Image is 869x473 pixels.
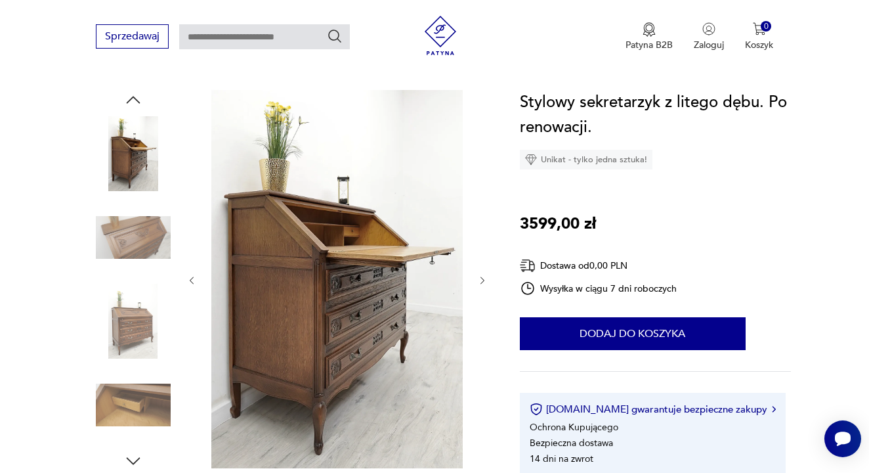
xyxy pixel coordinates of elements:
[96,368,171,443] img: Zdjęcie produktu Stylowy sekretarzyk z litego dębu. Po renowacji.
[210,90,463,468] img: Zdjęcie produktu Stylowy sekretarzyk z litego dębu. Po renowacji.
[745,22,773,51] button: 0Koszyk
[520,90,791,140] h1: Stylowy sekretarzyk z litego dębu. Po renowacji.
[530,403,543,416] img: Ikona certyfikatu
[520,258,677,274] div: Dostawa od 0,00 PLN
[530,403,776,416] button: [DOMAIN_NAME] gwarantuje bezpieczne zakupy
[745,39,773,51] p: Koszyk
[625,39,673,51] p: Patyna B2B
[694,39,724,51] p: Zaloguj
[530,453,593,465] li: 14 dni na zwrot
[520,317,746,350] button: Dodaj do koszyka
[530,421,618,434] li: Ochrona Kupującego
[761,21,772,32] div: 0
[694,22,724,51] button: Zaloguj
[520,212,596,236] p: 3599,00 zł
[702,22,715,35] img: Ikonka użytkownika
[421,16,460,55] img: Patyna - sklep z meblami i dekoracjami vintage
[625,22,673,51] button: Patyna B2B
[96,33,169,42] a: Sprzedawaj
[625,22,673,51] a: Ikona medaluPatyna B2B
[772,406,776,413] img: Ikona strzałki w prawo
[96,116,171,191] img: Zdjęcie produktu Stylowy sekretarzyk z litego dębu. Po renowacji.
[530,437,613,449] li: Bezpieczna dostawa
[520,281,677,296] div: Wysyłka w ciągu 7 dni roboczych
[96,200,171,275] img: Zdjęcie produktu Stylowy sekretarzyk z litego dębu. Po renowacji.
[520,258,536,274] img: Ikona dostawy
[327,28,343,44] button: Szukaj
[525,154,537,166] img: Ikona diamentu
[520,150,652,169] div: Unikat - tylko jedna sztuka!
[824,420,861,457] iframe: Smartsupp widget button
[96,284,171,359] img: Zdjęcie produktu Stylowy sekretarzyk z litego dębu. Po renowacji.
[753,22,766,35] img: Ikona koszyka
[96,24,169,49] button: Sprzedawaj
[643,22,656,37] img: Ikona medalu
